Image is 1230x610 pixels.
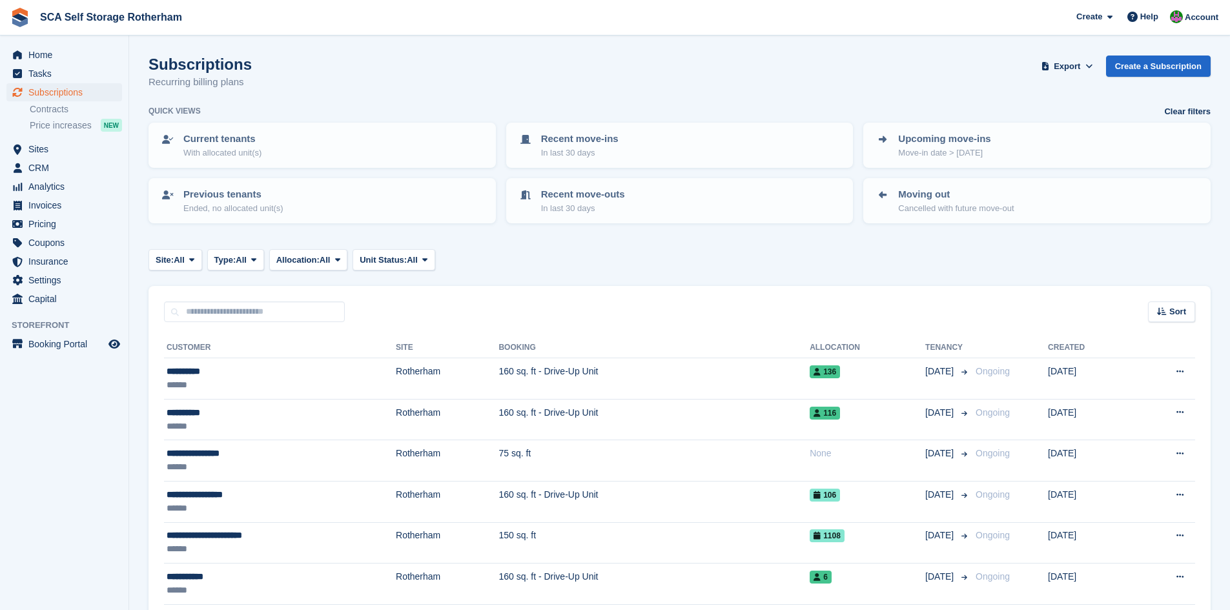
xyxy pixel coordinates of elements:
[149,105,201,117] h6: Quick views
[1048,564,1133,605] td: [DATE]
[541,147,619,159] p: In last 30 days
[28,159,106,177] span: CRM
[396,564,498,605] td: Rotherham
[925,447,956,460] span: [DATE]
[360,254,407,267] span: Unit Status:
[353,249,435,270] button: Unit Status: All
[925,406,956,420] span: [DATE]
[6,140,122,158] a: menu
[925,338,970,358] th: Tenancy
[6,290,122,308] a: menu
[541,187,625,202] p: Recent move-outs
[6,65,122,83] a: menu
[150,124,495,167] a: Current tenants With allocated unit(s)
[1140,10,1158,23] span: Help
[810,529,845,542] span: 1108
[28,271,106,289] span: Settings
[183,187,283,202] p: Previous tenants
[541,202,625,215] p: In last 30 days
[30,119,92,132] span: Price increases
[898,132,990,147] p: Upcoming move-ins
[898,202,1014,215] p: Cancelled with future move-out
[1048,440,1133,482] td: [DATE]
[810,365,840,378] span: 136
[276,254,320,267] span: Allocation:
[1164,105,1211,118] a: Clear filters
[976,366,1010,376] span: Ongoing
[12,319,128,332] span: Storefront
[925,529,956,542] span: [DATE]
[396,481,498,522] td: Rotherham
[28,178,106,196] span: Analytics
[498,522,810,564] td: 150 sq. ft
[236,254,247,267] span: All
[6,196,122,214] a: menu
[320,254,331,267] span: All
[6,178,122,196] a: menu
[976,407,1010,418] span: Ongoing
[156,254,174,267] span: Site:
[207,249,264,270] button: Type: All
[810,571,832,584] span: 6
[1039,56,1096,77] button: Export
[810,338,925,358] th: Allocation
[269,249,348,270] button: Allocation: All
[28,252,106,270] span: Insurance
[396,522,498,564] td: Rotherham
[183,132,261,147] p: Current tenants
[30,118,122,132] a: Price increases NEW
[396,358,498,400] td: Rotherham
[6,335,122,353] a: menu
[498,358,810,400] td: 160 sq. ft - Drive-Up Unit
[498,481,810,522] td: 160 sq. ft - Drive-Up Unit
[28,46,106,64] span: Home
[865,179,1209,222] a: Moving out Cancelled with future move-out
[925,488,956,502] span: [DATE]
[1170,10,1183,23] img: Sarah Race
[30,103,122,116] a: Contracts
[976,571,1010,582] span: Ongoing
[925,570,956,584] span: [DATE]
[149,75,252,90] p: Recurring billing plans
[498,338,810,358] th: Booking
[925,365,956,378] span: [DATE]
[810,447,925,460] div: None
[28,140,106,158] span: Sites
[976,530,1010,540] span: Ongoing
[1169,305,1186,318] span: Sort
[107,336,122,352] a: Preview store
[1048,399,1133,440] td: [DATE]
[1106,56,1211,77] a: Create a Subscription
[28,83,106,101] span: Subscriptions
[865,124,1209,167] a: Upcoming move-ins Move-in date > [DATE]
[149,249,202,270] button: Site: All
[1076,10,1102,23] span: Create
[1048,358,1133,400] td: [DATE]
[810,407,840,420] span: 116
[150,179,495,222] a: Previous tenants Ended, no allocated unit(s)
[35,6,187,28] a: SCA Self Storage Rotherham
[10,8,30,27] img: stora-icon-8386f47178a22dfd0bd8f6a31ec36ba5ce8667c1dd55bd0f319d3a0aa187defe.svg
[976,448,1010,458] span: Ongoing
[6,234,122,252] a: menu
[6,271,122,289] a: menu
[498,399,810,440] td: 160 sq. ft - Drive-Up Unit
[28,290,106,308] span: Capital
[1048,522,1133,564] td: [DATE]
[1185,11,1218,24] span: Account
[498,440,810,482] td: 75 sq. ft
[1048,481,1133,522] td: [DATE]
[28,335,106,353] span: Booking Portal
[1054,60,1080,73] span: Export
[28,196,106,214] span: Invoices
[6,159,122,177] a: menu
[28,65,106,83] span: Tasks
[507,179,852,222] a: Recent move-outs In last 30 days
[101,119,122,132] div: NEW
[183,147,261,159] p: With allocated unit(s)
[6,215,122,233] a: menu
[149,56,252,73] h1: Subscriptions
[396,338,498,358] th: Site
[6,83,122,101] a: menu
[810,489,840,502] span: 106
